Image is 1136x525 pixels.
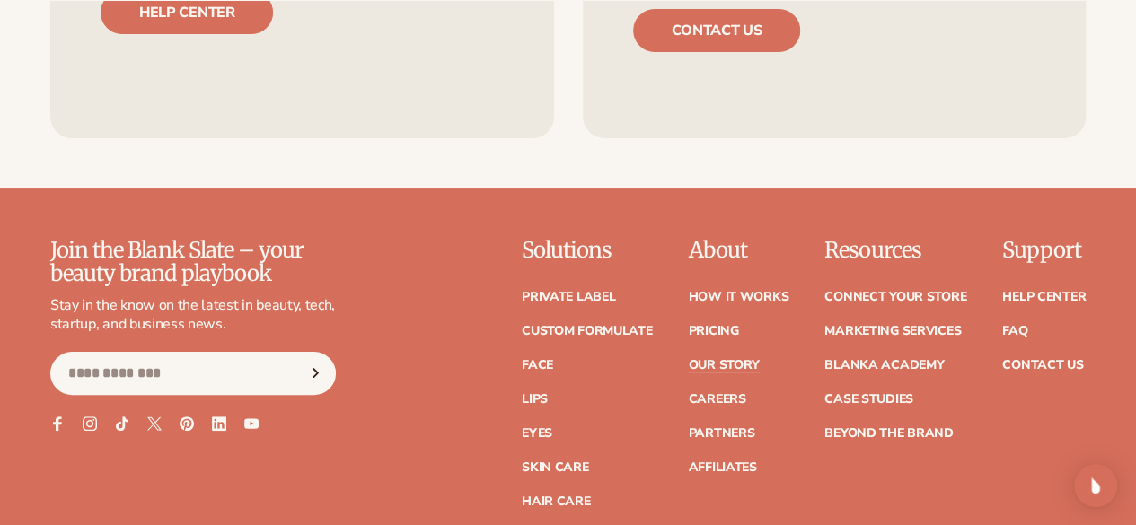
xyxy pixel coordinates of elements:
a: Private label [522,291,615,303]
a: Face [522,359,553,372]
a: Custom formulate [522,325,653,337]
p: About [688,239,788,262]
a: Affiliates [688,461,756,474]
a: Eyes [522,427,552,440]
a: Contact Us [1002,359,1083,372]
a: Pricing [688,325,738,337]
a: Skin Care [522,461,588,474]
p: Stay in the know on the latest in beauty, tech, startup, and business news. [50,296,336,334]
a: Our Story [688,359,759,372]
a: Case Studies [824,393,913,406]
a: Contact us [633,9,801,52]
a: Blanka Academy [824,359,944,372]
p: Resources [824,239,966,262]
a: Beyond the brand [824,427,954,440]
a: Careers [688,393,745,406]
a: Lips [522,393,548,406]
div: Open Intercom Messenger [1074,464,1117,507]
a: Connect your store [824,291,966,303]
a: Hair Care [522,495,590,508]
a: Marketing services [824,325,961,337]
button: Subscribe [295,352,335,395]
p: Support [1002,239,1086,262]
p: Solutions [522,239,653,262]
a: FAQ [1002,325,1027,337]
a: Partners [688,427,754,440]
p: Join the Blank Slate – your beauty brand playbook [50,239,336,286]
a: Help Center [1002,291,1086,303]
a: How It Works [688,291,788,303]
